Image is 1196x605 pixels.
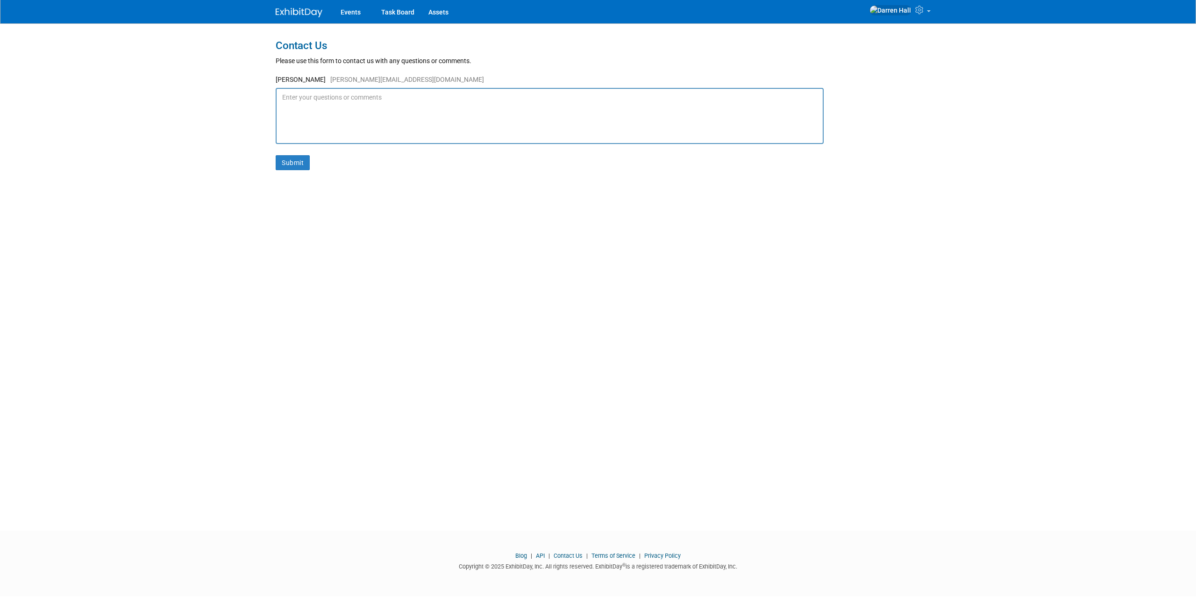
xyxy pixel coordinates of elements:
[869,5,911,15] img: Darren Hall
[276,8,322,17] img: ExhibitDay
[644,552,681,559] a: Privacy Policy
[591,552,635,559] a: Terms of Service
[276,40,920,51] h1: Contact Us
[276,155,310,170] button: Submit
[622,562,626,568] sup: ®
[276,75,920,88] div: [PERSON_NAME]
[276,56,920,65] div: Please use this form to contact us with any questions or comments.
[528,552,534,559] span: |
[584,552,590,559] span: |
[326,76,484,83] span: [PERSON_NAME][EMAIL_ADDRESS][DOMAIN_NAME]
[637,552,643,559] span: |
[536,552,545,559] a: API
[546,552,552,559] span: |
[515,552,527,559] a: Blog
[554,552,583,559] a: Contact Us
